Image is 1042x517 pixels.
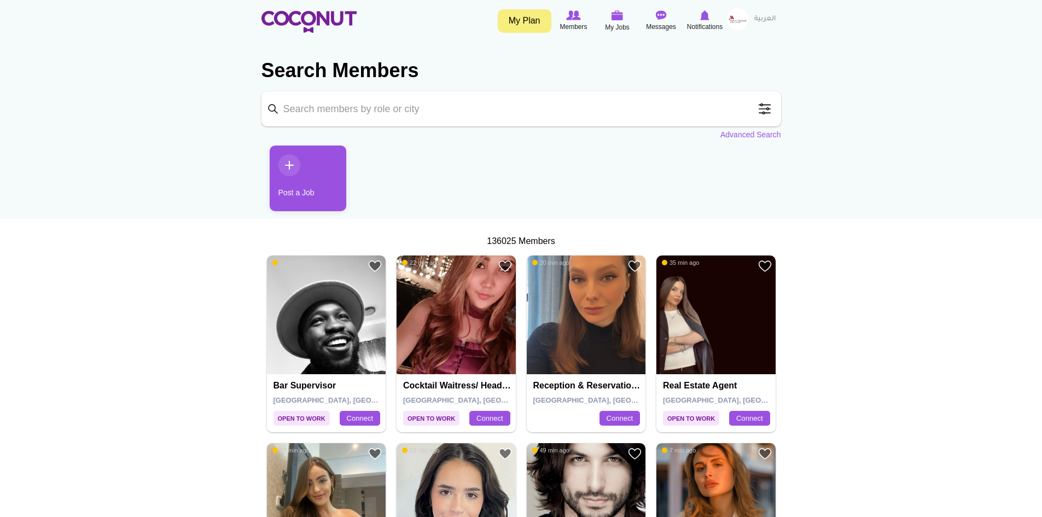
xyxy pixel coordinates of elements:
[402,446,439,454] span: 19 min ago
[261,235,781,248] div: 136025 Members
[403,396,559,404] span: [GEOGRAPHIC_DATA], [GEOGRAPHIC_DATA]
[663,411,719,426] span: Open to Work
[663,381,772,391] h4: Real Estate Agent
[628,259,642,273] a: Add to Favourites
[599,411,640,426] a: Connect
[758,259,772,273] a: Add to Favourites
[700,10,709,20] img: Notifications
[533,396,689,404] span: [GEOGRAPHIC_DATA], [GEOGRAPHIC_DATA]
[639,8,683,33] a: Messages Messages
[560,21,587,32] span: Members
[687,21,723,32] span: Notifications
[749,8,781,30] a: العربية
[646,21,676,32] span: Messages
[261,146,338,219] li: 1 / 1
[605,22,630,33] span: My Jobs
[273,411,330,426] span: Open to Work
[628,447,642,461] a: Add to Favourites
[402,259,439,266] span: 22 min ago
[403,411,459,426] span: Open to Work
[261,11,357,33] img: Home
[612,10,624,20] img: My Jobs
[498,447,512,461] a: Add to Favourites
[261,91,781,126] input: Search members by role or city
[532,446,569,454] span: 49 min ago
[729,411,770,426] a: Connect
[566,10,580,20] img: Browse Members
[596,8,639,34] a: My Jobs My Jobs
[368,447,382,461] a: Add to Favourites
[720,129,781,140] a: Advanced Search
[656,10,667,20] img: Messages
[368,259,382,273] a: Add to Favourites
[273,396,429,404] span: [GEOGRAPHIC_DATA], [GEOGRAPHIC_DATA]
[498,259,512,273] a: Add to Favourites
[273,381,382,391] h4: Bar Supervisor
[272,446,310,454] span: 37 min ago
[663,396,819,404] span: [GEOGRAPHIC_DATA], [GEOGRAPHIC_DATA]
[498,9,551,33] a: My Plan
[403,381,512,391] h4: Cocktail Waitress/ head waitresses/vip waitress/waitress
[261,57,781,84] h2: Search Members
[662,446,696,454] span: 7 min ago
[532,259,569,266] span: 20 min ago
[272,259,310,266] span: 17 min ago
[340,411,380,426] a: Connect
[469,411,510,426] a: Connect
[662,259,699,266] span: 35 min ago
[270,146,346,211] a: Post a Job
[758,447,772,461] a: Add to Favourites
[533,381,642,391] h4: Reception & Reservation Manager
[552,8,596,33] a: Browse Members Members
[683,8,727,33] a: Notifications Notifications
